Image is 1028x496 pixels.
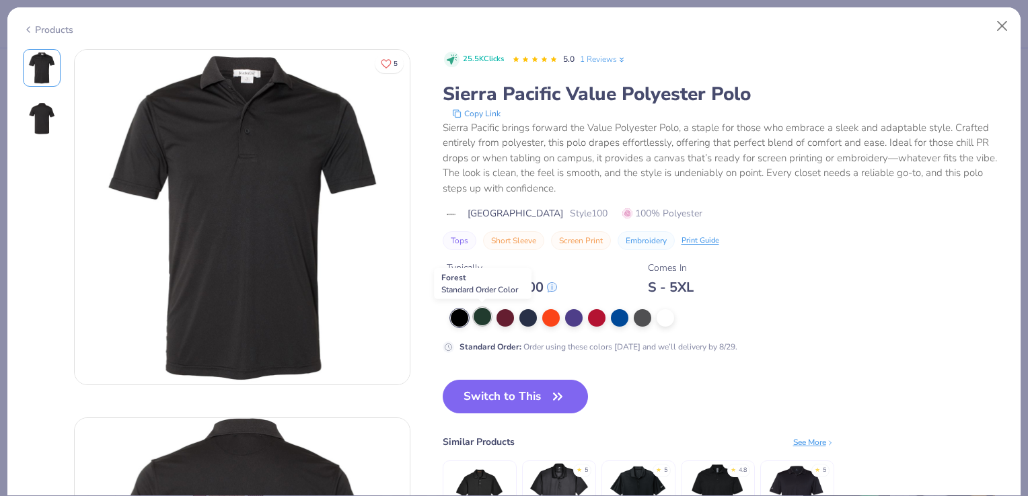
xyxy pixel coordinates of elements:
div: ★ [815,466,820,471]
div: 4.8 [739,466,747,475]
button: Embroidery [618,231,675,250]
div: 5 [823,466,826,475]
button: Short Sleeve [483,231,544,250]
div: S - 5XL [648,279,694,296]
span: 5 [394,60,398,67]
div: ★ [731,466,736,471]
span: 100% Polyester [622,206,702,220]
a: 1 Reviews [580,53,626,65]
div: ★ [577,466,582,471]
div: $ 25.00 - $ 33.00 [447,279,557,296]
span: 5.0 [563,54,575,65]
div: Typically [447,261,557,275]
img: Front [26,52,58,84]
div: Sierra Pacific brings forward the Value Polyester Polo, a staple for those who embrace a sleek an... [443,120,1006,196]
button: copy to clipboard [448,107,505,120]
button: Screen Print [551,231,611,250]
div: Products [23,23,73,37]
div: Order using these colors [DATE] and we’ll delivery by 8/29. [460,341,737,353]
img: Front [75,50,410,384]
div: See More [793,436,834,448]
img: brand logo [443,209,461,220]
span: Style 100 [570,206,608,220]
button: Like [375,54,404,73]
div: Sierra Pacific Value Polyester Polo [443,81,1006,107]
button: Tops [443,231,476,250]
span: [GEOGRAPHIC_DATA] [468,206,563,220]
div: ★ [656,466,661,471]
div: Forest [434,268,531,299]
div: 5 [664,466,667,475]
button: Close [990,13,1015,39]
div: Comes In [648,261,694,275]
div: Similar Products [443,435,515,449]
div: 5 [585,466,588,475]
button: Switch to This [443,380,589,413]
img: Back [26,103,58,135]
span: 25.5K Clicks [463,54,504,65]
div: 5.0 Stars [512,49,558,71]
strong: Standard Order : [460,341,521,352]
span: Standard Order Color [441,284,518,295]
div: Print Guide [682,235,719,247]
